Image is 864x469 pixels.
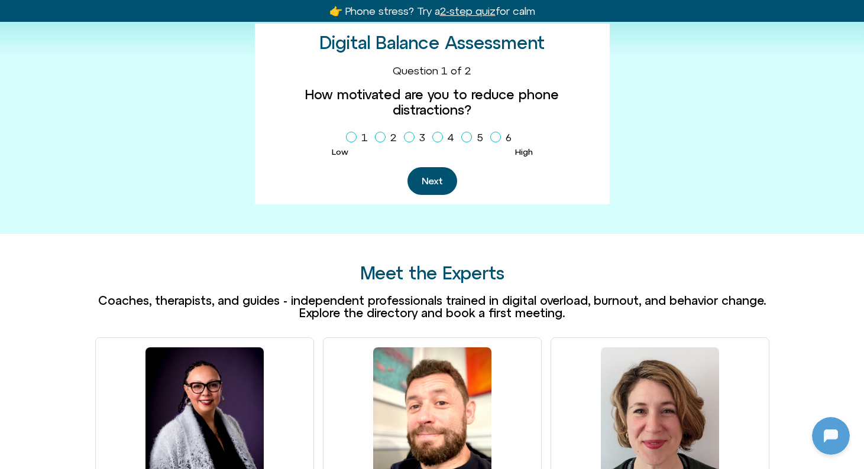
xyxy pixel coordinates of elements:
span: Coaches, therapists, and guides - independent professionals trained in digital overload, burnout,... [98,294,766,320]
label: How motivated are you to reduce phone distractions? [264,87,600,118]
iframe: Botpress [812,417,850,455]
label: 1 [346,128,373,148]
label: 4 [432,128,459,148]
div: Question 1 of 2 [264,64,600,77]
label: 3 [404,128,430,148]
u: 2-step quiz [440,5,496,17]
label: 5 [461,128,488,148]
h2: Meet the Experts [95,263,769,283]
h2: Digital Balance Assessment [319,33,545,53]
button: Next [407,167,457,195]
a: 👉 Phone stress? Try a2-step quizfor calm [329,5,535,17]
span: High [515,147,533,157]
span: Low [332,147,348,157]
label: 6 [490,128,516,148]
label: 2 [375,128,402,148]
form: Homepage Sign Up [264,64,600,195]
